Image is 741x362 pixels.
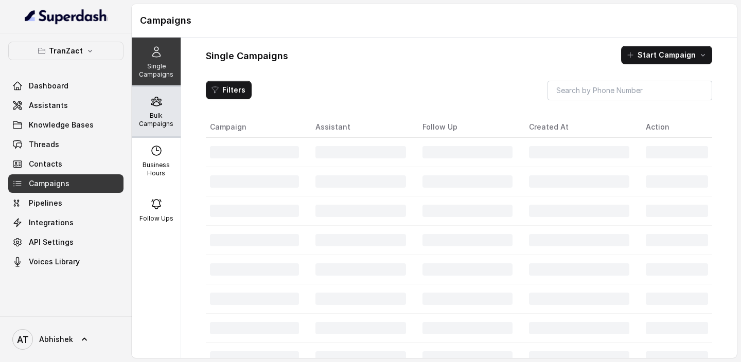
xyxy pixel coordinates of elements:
th: Created At [521,117,637,138]
span: Dashboard [29,81,68,91]
span: API Settings [29,237,74,247]
span: Pipelines [29,198,62,208]
a: Assistants [8,96,123,115]
span: Assistants [29,100,68,111]
h1: Campaigns [140,12,729,29]
button: Filters [206,81,252,99]
a: Integrations [8,213,123,232]
span: Knowledge Bases [29,120,94,130]
a: Voices Library [8,252,123,271]
th: Action [638,117,712,138]
th: Assistant [307,117,414,138]
span: Contacts [29,159,62,169]
p: Follow Ups [139,214,173,223]
input: Search by Phone Number [548,81,712,100]
p: Business Hours [136,161,177,177]
a: API Settings [8,233,123,251]
a: Contacts [8,155,123,173]
span: Voices Library [29,257,80,267]
a: Pipelines [8,194,123,212]
span: Threads [29,139,59,150]
a: Abhishek [8,325,123,354]
th: Campaign [206,117,307,138]
span: Campaigns [29,178,69,189]
span: Abhishek [39,334,73,345]
p: Bulk Campaigns [136,112,177,128]
text: AT [17,334,29,345]
a: Knowledge Bases [8,116,123,134]
h1: Single Campaigns [206,48,288,64]
button: TranZact [8,42,123,60]
th: Follow Up [414,117,521,138]
p: Single Campaigns [136,62,177,79]
span: Integrations [29,218,74,228]
a: Dashboard [8,77,123,95]
a: Threads [8,135,123,154]
a: Campaigns [8,174,123,193]
button: Start Campaign [621,46,712,64]
p: TranZact [49,45,83,57]
img: light.svg [25,8,108,25]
